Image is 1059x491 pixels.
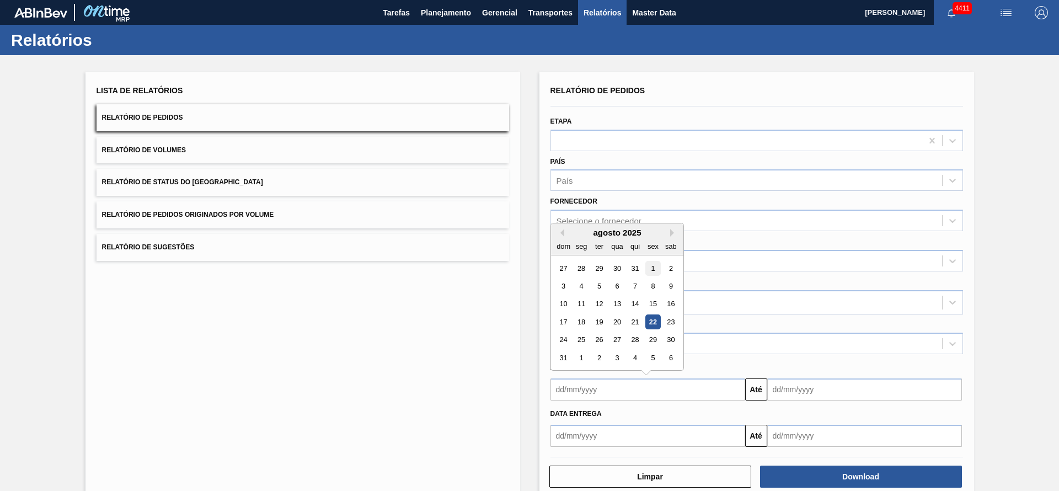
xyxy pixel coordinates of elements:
span: Tarefas [383,6,410,19]
div: Choose terça-feira, 26 de agosto de 2025 [591,333,606,348]
div: qui [627,239,642,254]
input: dd/mm/yyyy [550,378,745,401]
button: Relatório de Pedidos Originados por Volume [97,201,509,228]
label: País [550,158,565,166]
button: Previous Month [557,229,564,237]
div: Choose domingo, 17 de agosto de 2025 [556,314,571,329]
div: Choose sábado, 9 de agosto de 2025 [663,279,678,293]
span: 4411 [953,2,972,14]
span: Lista de Relatórios [97,86,183,95]
div: Choose domingo, 24 de agosto de 2025 [556,333,571,348]
button: Relatório de Volumes [97,137,509,164]
div: Choose quarta-feira, 6 de agosto de 2025 [609,279,624,293]
span: Data entrega [550,410,602,418]
div: Choose segunda-feira, 28 de julho de 2025 [574,261,589,276]
div: Choose domingo, 10 de agosto de 2025 [556,297,571,312]
span: Gerencial [482,6,517,19]
div: Choose segunda-feira, 25 de agosto de 2025 [574,333,589,348]
div: Choose terça-feira, 19 de agosto de 2025 [591,314,606,329]
img: Logout [1035,6,1048,19]
div: Choose segunda-feira, 4 de agosto de 2025 [574,279,589,293]
div: ter [591,239,606,254]
div: Choose sexta-feira, 15 de agosto de 2025 [645,297,660,312]
div: month 2025-08 [554,259,680,367]
div: Choose segunda-feira, 18 de agosto de 2025 [574,314,589,329]
div: Choose sexta-feira, 8 de agosto de 2025 [645,279,660,293]
div: Choose quinta-feira, 14 de agosto de 2025 [627,297,642,312]
button: Até [745,425,767,447]
div: Choose domingo, 3 de agosto de 2025 [556,279,571,293]
img: TNhmsLtSVTkK8tSr43FrP2fwEKptu5GPRR3wAAAABJRU5ErkJggg== [14,8,67,18]
img: userActions [999,6,1013,19]
span: Planejamento [421,6,471,19]
button: Next Month [670,229,678,237]
div: Choose quinta-feira, 21 de agosto de 2025 [627,314,642,329]
div: Choose sábado, 6 de setembro de 2025 [663,350,678,365]
input: dd/mm/yyyy [767,378,962,401]
button: Limpar [549,466,751,488]
div: Choose terça-feira, 5 de agosto de 2025 [591,279,606,293]
div: qua [609,239,624,254]
div: Choose quarta-feira, 3 de setembro de 2025 [609,350,624,365]
div: Choose sábado, 2 de agosto de 2025 [663,261,678,276]
div: Choose sábado, 16 de agosto de 2025 [663,297,678,312]
div: Choose quarta-feira, 13 de agosto de 2025 [609,297,624,312]
div: agosto 2025 [551,228,683,237]
button: Download [760,466,962,488]
span: Relatório de Pedidos Originados por Volume [102,211,274,218]
div: Choose quinta-feira, 31 de julho de 2025 [627,261,642,276]
span: Relatório de Sugestões [102,243,195,251]
div: Choose quinta-feira, 7 de agosto de 2025 [627,279,642,293]
div: Choose terça-feira, 2 de setembro de 2025 [591,350,606,365]
div: Selecione o fornecedor [557,216,641,226]
div: Choose terça-feira, 29 de julho de 2025 [591,261,606,276]
div: País [557,176,573,185]
div: seg [574,239,589,254]
div: Choose quarta-feira, 30 de julho de 2025 [609,261,624,276]
button: Relatório de Sugestões [97,234,509,261]
div: Choose sexta-feira, 1 de agosto de 2025 [645,261,660,276]
span: Relatórios [584,6,621,19]
button: Notificações [934,5,969,20]
div: Choose quinta-feira, 28 de agosto de 2025 [627,333,642,348]
input: dd/mm/yyyy [550,425,745,447]
div: Choose quarta-feira, 27 de agosto de 2025 [609,333,624,348]
div: Choose terça-feira, 12 de agosto de 2025 [591,297,606,312]
span: Master Data [632,6,676,19]
div: dom [556,239,571,254]
input: dd/mm/yyyy [767,425,962,447]
div: Choose sexta-feira, 29 de agosto de 2025 [645,333,660,348]
button: Até [745,378,767,401]
h1: Relatórios [11,34,207,46]
span: Relatório de Pedidos [550,86,645,95]
button: Relatório de Status do [GEOGRAPHIC_DATA] [97,169,509,196]
div: Choose quarta-feira, 20 de agosto de 2025 [609,314,624,329]
div: Choose quinta-feira, 4 de setembro de 2025 [627,350,642,365]
div: sab [663,239,678,254]
div: Choose domingo, 27 de julho de 2025 [556,261,571,276]
button: Relatório de Pedidos [97,104,509,131]
div: Choose segunda-feira, 1 de setembro de 2025 [574,350,589,365]
label: Fornecedor [550,198,597,205]
div: Choose sábado, 30 de agosto de 2025 [663,333,678,348]
span: Relatório de Status do [GEOGRAPHIC_DATA] [102,178,263,186]
div: Choose segunda-feira, 11 de agosto de 2025 [574,297,589,312]
span: Relatório de Volumes [102,146,186,154]
label: Etapa [550,118,572,125]
div: Choose sexta-feira, 5 de setembro de 2025 [645,350,660,365]
div: sex [645,239,660,254]
span: Transportes [528,6,573,19]
div: Choose domingo, 31 de agosto de 2025 [556,350,571,365]
span: Relatório de Pedidos [102,114,183,121]
div: Choose sábado, 23 de agosto de 2025 [663,314,678,329]
div: Choose sexta-feira, 22 de agosto de 2025 [645,314,660,329]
